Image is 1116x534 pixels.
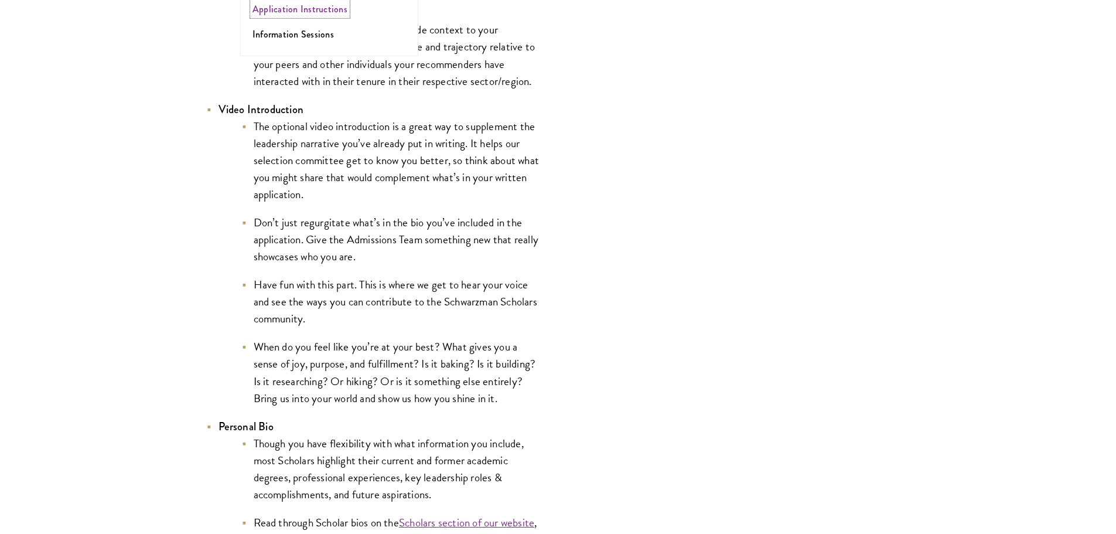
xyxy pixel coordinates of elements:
[242,435,541,503] li: Though you have flexibility with what information you include, most Scholars highlight their curr...
[242,338,541,406] li: When do you feel like you’re at your best? What gives you a sense of joy, purpose, and fulfillmen...
[252,2,347,16] a: Application Instructions
[242,118,541,203] li: The optional video introduction is a great way to supplement the leadership narrative you’ve alre...
[242,276,541,327] li: Have fun with this part. This is where we get to hear your voice and see the ways you can contrib...
[219,101,304,117] strong: Video Introduction
[252,28,334,41] a: Information Sessions
[399,514,534,531] a: Scholars section of our website
[219,419,274,434] strong: Personal Bio
[242,214,541,265] li: Don’t just regurgitate what’s in the bio you’ve included in the application. Give the Admissions ...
